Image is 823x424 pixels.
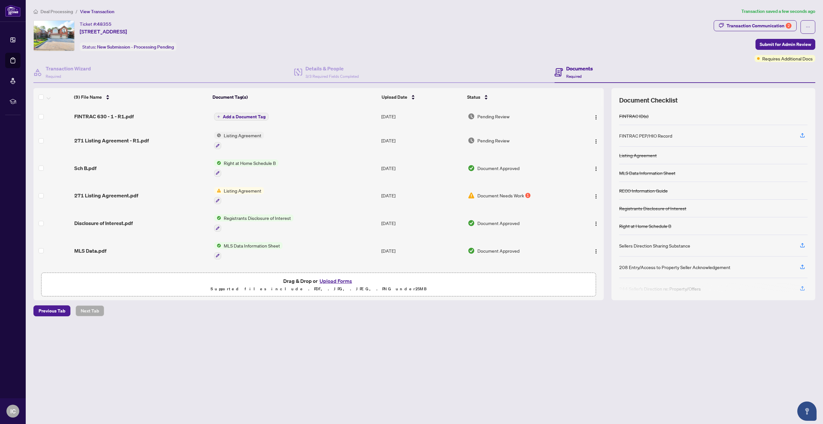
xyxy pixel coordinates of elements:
td: [DATE] [379,265,465,292]
span: Right at Home Schedule B [221,159,278,167]
span: MLS Data.pdf [74,247,106,255]
img: Status Icon [214,242,221,249]
span: Requires Additional Docs [762,55,813,62]
img: Document Status [468,192,475,199]
article: Transaction saved a few seconds ago [741,8,815,15]
div: 1 [525,193,530,198]
img: logo [5,5,21,17]
span: Listing Agreement [221,187,264,194]
div: 208 Entry/Access to Property Seller Acknowledgement [619,264,730,271]
button: Logo [591,190,601,201]
img: Logo [593,194,599,199]
button: Logo [591,111,601,122]
img: Status Icon [214,159,221,167]
span: Submit for Admin Review [760,39,811,50]
span: New Submission - Processing Pending [97,44,174,50]
div: 2 [786,23,791,29]
div: FINTRAC PEP/HIO Record [619,132,672,139]
img: Document Status [468,113,475,120]
span: ellipsis [806,25,810,29]
button: Previous Tab [33,305,70,316]
button: Transaction Communication2 [714,20,797,31]
img: Logo [593,249,599,254]
button: Status IconMLS Data Information Sheet [214,242,283,259]
span: IC [10,407,16,416]
span: Listing Agreement [221,132,264,139]
div: Listing Agreement [619,152,657,159]
span: 48355 [97,21,112,27]
button: Status IconListing Agreement [214,132,264,149]
div: Transaction Communication [727,21,791,31]
span: Required [46,74,61,79]
h4: Documents [566,65,593,72]
span: 271 Listing Agreement - R1.pdf [74,137,149,144]
span: home [33,9,38,14]
span: Drag & Drop or [283,277,354,285]
img: Document Status [468,247,475,254]
div: Status: [80,42,176,51]
span: 3/3 Required Fields Completed [305,74,359,79]
td: [DATE] [379,154,465,182]
span: Sch B.pdf [74,164,96,172]
span: Document Approved [477,165,520,172]
img: Document Status [468,137,475,144]
div: MLS Data Information Sheet [619,169,675,176]
span: [STREET_ADDRESS] [80,28,127,35]
span: MLS Data Information Sheet [221,242,283,249]
td: [DATE] [379,237,465,265]
img: Document Status [468,165,475,172]
span: Status [467,94,480,101]
div: FINTRAC ID(s) [619,113,648,120]
div: Registrants Disclosure of Interest [619,205,686,212]
span: Document Needs Work [477,192,524,199]
span: Registrants Disclosure of Interest [221,214,294,221]
button: Logo [591,218,601,228]
span: plus [217,115,220,118]
span: 271 Listing Agreement.pdf [74,192,138,199]
span: Document Checklist [619,96,678,105]
div: Sellers Direction Sharing Substance [619,242,690,249]
th: (9) File Name [71,88,210,106]
td: [DATE] [379,182,465,210]
span: Disclosure of Interest.pdf [74,219,133,227]
span: Previous Tab [39,306,65,316]
div: Right at Home Schedule B [619,222,671,230]
button: Upload Forms [318,277,354,285]
li: / [76,8,77,15]
h4: Transaction Wizard [46,65,91,72]
button: Status IconRight at Home Schedule B [214,159,278,177]
button: Logo [591,246,601,256]
img: Logo [593,115,599,120]
th: Status [465,88,572,106]
span: Pending Review [477,113,510,120]
button: Status IconRegistrants Disclosure of Interest [214,214,294,232]
td: [DATE] [379,127,465,154]
button: Logo [591,163,601,173]
span: (9) File Name [74,94,102,101]
span: Pending Review [477,137,510,144]
img: Logo [593,139,599,144]
button: Logo [591,135,601,146]
img: Status Icon [214,187,221,194]
span: Upload Date [382,94,407,101]
span: Document Approved [477,220,520,227]
span: Add a Document Tag [223,114,266,119]
img: Status Icon [214,214,221,221]
img: Status Icon [214,132,221,139]
button: Submit for Admin Review [755,39,815,50]
span: Required [566,74,582,79]
span: Document Approved [477,247,520,254]
button: Status IconListing Agreement [214,187,264,204]
img: Logo [593,221,599,226]
button: Open asap [797,401,817,421]
span: Deal Processing [41,9,73,14]
p: Supported files include .PDF, .JPG, .JPEG, .PNG under 25 MB [45,285,592,293]
h4: Details & People [305,65,359,72]
img: IMG-N12340210_1.jpg [34,21,74,51]
div: RECO Information Guide [619,187,668,194]
img: Document Status [468,220,475,227]
button: Add a Document Tag [214,113,268,121]
button: Next Tab [76,305,104,316]
span: FINTRAC 630 - 1 - R1.pdf [74,113,134,120]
